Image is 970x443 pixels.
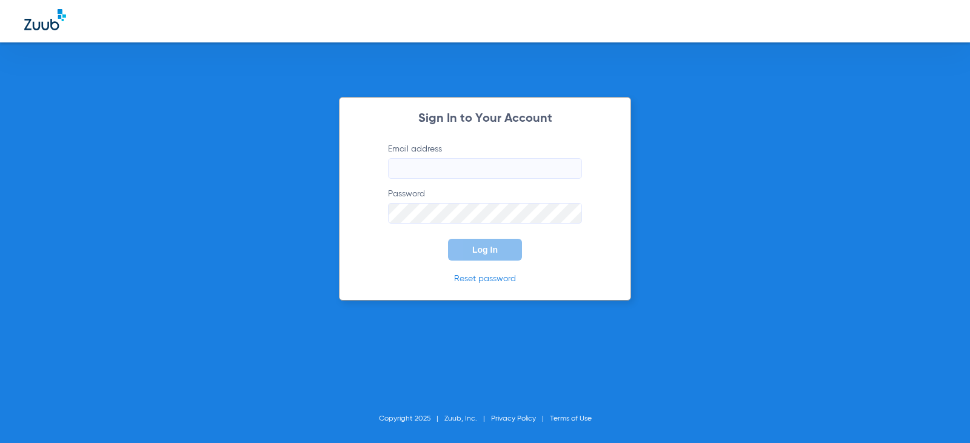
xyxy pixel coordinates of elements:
[491,415,536,422] a: Privacy Policy
[472,245,498,255] span: Log In
[370,113,600,125] h2: Sign In to Your Account
[388,188,582,224] label: Password
[388,203,582,224] input: Password
[444,413,491,425] li: Zuub, Inc.
[388,143,582,179] label: Email address
[550,415,592,422] a: Terms of Use
[388,158,582,179] input: Email address
[448,239,522,261] button: Log In
[379,413,444,425] li: Copyright 2025
[24,9,66,30] img: Zuub Logo
[454,275,516,283] a: Reset password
